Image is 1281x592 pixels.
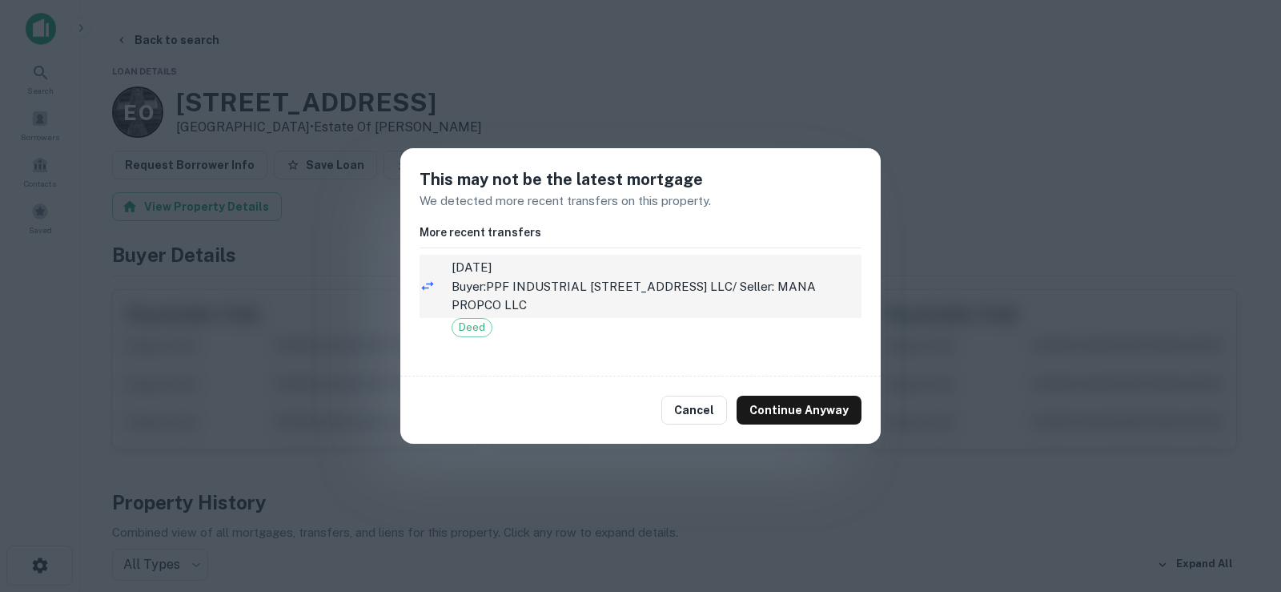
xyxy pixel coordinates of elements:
h5: This may not be the latest mortgage [420,167,861,191]
button: Continue Anyway [737,396,861,425]
span: Deed [452,320,492,336]
h6: More recent transfers [420,224,861,241]
button: Cancel [661,396,727,425]
div: Deed [452,318,492,337]
p: Buyer: PPF INDUSTRIAL [STREET_ADDRESS] LLC / Seller: MANA PROPCO LLC [452,277,861,315]
p: We detected more recent transfers on this property. [420,191,861,211]
span: [DATE] [452,258,861,277]
iframe: Chat Widget [1201,464,1281,541]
